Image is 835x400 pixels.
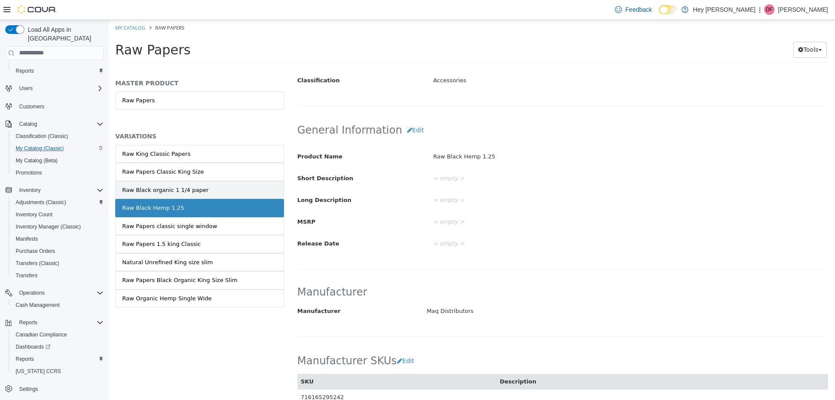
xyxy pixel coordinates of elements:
[2,287,107,299] button: Operations
[7,71,175,90] a: Raw Papers
[189,57,231,64] span: Classification
[16,185,44,195] button: Inventory
[12,143,104,154] span: My Catalog (Classic)
[318,173,726,188] div: < empty >
[16,83,104,94] span: Users
[685,22,718,38] button: Tools
[19,121,37,128] span: Catalog
[16,235,38,242] span: Manifests
[12,209,56,220] a: Inventory Count
[7,4,37,11] a: My Catalog
[13,274,103,283] div: Raw Organic Hemp Single Wide
[16,260,59,267] span: Transfers (Classic)
[318,53,726,68] div: Accessories
[19,85,33,92] span: Users
[16,101,104,111] span: Customers
[189,266,720,279] h2: Manufacturer
[7,59,175,67] h5: MASTER PRODUCT
[189,370,388,386] td: 716165295242
[16,169,42,176] span: Promotions
[9,341,107,353] a: Dashboards
[16,145,64,152] span: My Catalog (Classic)
[12,270,104,281] span: Transfers
[13,202,108,211] div: Raw Papers classic single window
[12,342,54,352] a: Dashboards
[12,168,104,178] span: Promotions
[12,234,41,244] a: Manifests
[16,119,104,129] span: Catalog
[9,245,107,257] button: Purchase Orders
[2,82,107,94] button: Users
[189,102,720,118] h2: General Information
[12,131,104,141] span: Classification (Classic)
[318,284,681,299] div: Maq Distributors
[7,22,82,37] span: Raw Papers
[693,4,755,15] p: Hey [PERSON_NAME]
[12,168,46,178] a: Promotions
[16,185,104,195] span: Inventory
[17,5,57,14] img: Cova
[13,184,76,192] div: Raw Black Hemp 1.25
[9,196,107,208] button: Adjustments (Classic)
[12,222,84,232] a: Inventory Manager (Classic)
[16,384,41,394] a: Settings
[12,66,104,76] span: Reports
[16,368,61,375] span: [US_STATE] CCRS
[12,270,41,281] a: Transfers
[9,167,107,179] button: Promotions
[16,356,34,363] span: Reports
[764,4,775,15] div: Dawna Fuller
[778,4,828,15] p: [PERSON_NAME]
[2,316,107,329] button: Reports
[318,195,726,210] div: < empty >
[16,211,53,218] span: Inventory Count
[13,256,129,265] div: Raw Papers Black Organic King Size Slim
[189,333,311,349] h2: Manufacturer SKUs
[659,14,659,15] span: Dark Mode
[16,302,60,309] span: Cash Management
[19,289,45,296] span: Operations
[12,246,104,256] span: Purchase Orders
[16,317,41,328] button: Reports
[189,220,231,227] span: Release Date
[19,319,37,326] span: Reports
[12,143,67,154] a: My Catalog (Classic)
[13,220,92,229] div: Raw Papers 1.5 king Classic
[16,288,48,298] button: Operations
[12,197,104,208] span: Adjustments (Classic)
[12,222,104,232] span: Inventory Manager (Classic)
[9,130,107,142] button: Classification (Classic)
[16,288,104,298] span: Operations
[16,343,50,350] span: Dashboards
[318,216,726,232] div: < empty >
[16,199,66,206] span: Adjustments (Classic)
[9,365,107,377] button: [US_STATE] CCRS
[659,5,677,14] input: Dark Mode
[9,233,107,245] button: Manifests
[12,197,70,208] a: Adjustments (Classic)
[294,102,320,118] button: Edit
[16,119,40,129] button: Catalog
[12,66,37,76] a: Reports
[16,272,37,279] span: Transfers
[318,151,726,166] div: < empty >
[766,4,773,15] span: DF
[2,100,107,112] button: Customers
[192,358,205,365] span: SKU
[16,83,36,94] button: Users
[16,223,81,230] span: Inventory Manager (Classic)
[12,258,104,269] span: Transfers (Classic)
[12,366,64,376] a: [US_STATE] CCRS
[12,155,104,166] span: My Catalog (Beta)
[9,329,107,341] button: Canadian Compliance
[12,354,37,364] a: Reports
[189,133,234,140] span: Product Name
[12,366,104,376] span: Washington CCRS
[2,184,107,196] button: Inventory
[12,300,104,310] span: Cash Management
[16,101,48,112] a: Customers
[13,166,100,175] div: Raw Black organic 1 1/4 paper
[13,148,95,156] div: Raw Papers Classic King Size
[13,238,104,247] div: Natural Unrefined King size slim
[12,329,70,340] a: Canadian Compliance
